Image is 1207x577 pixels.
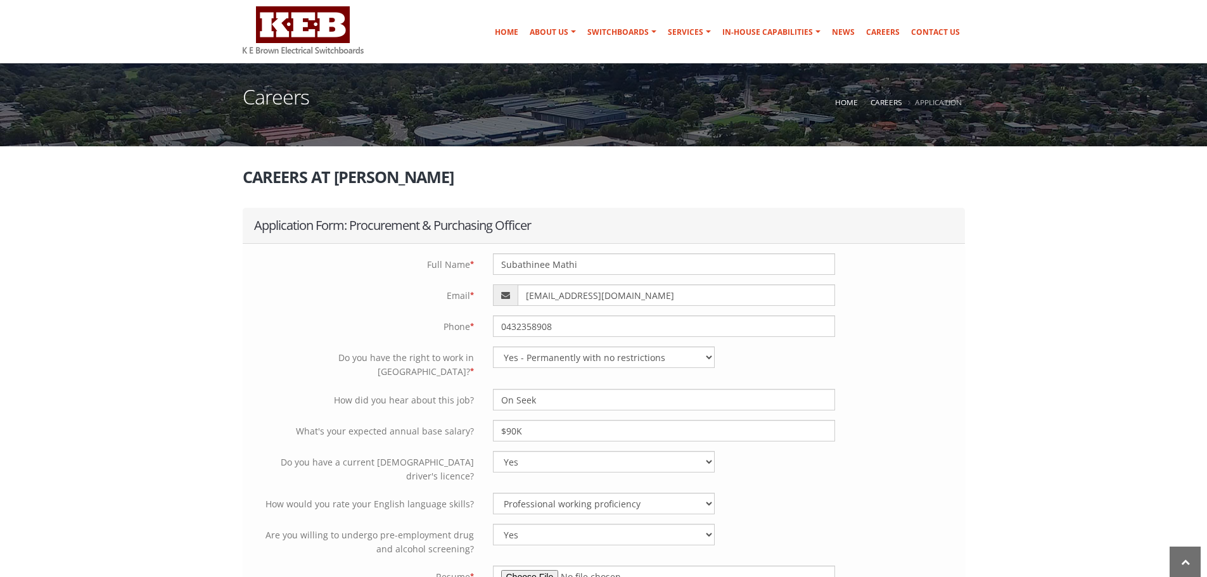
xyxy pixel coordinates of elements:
[243,389,483,407] label: How did you hear about this job?
[243,451,483,483] label: Do you have a current [DEMOGRAPHIC_DATA] driver's licence?
[243,168,965,186] h2: Careers at [PERSON_NAME]
[490,20,523,45] a: Home
[243,315,483,334] label: Phone
[243,420,483,438] label: What's your expected annual base salary?
[243,524,483,556] label: Are you willing to undergo pre-employment drug and alcohol screening?
[861,20,905,45] a: Careers
[835,97,858,107] a: Home
[243,253,483,272] label: Full Name
[827,20,860,45] a: News
[871,97,902,107] a: Careers
[717,20,826,45] a: In-house Capabilities
[906,20,965,45] a: Contact Us
[582,20,661,45] a: Switchboards
[243,346,483,379] label: Do you have the right to work in [GEOGRAPHIC_DATA]?
[243,6,364,54] img: K E Brown Electrical Switchboards
[525,20,581,45] a: About Us
[663,20,716,45] a: Services
[243,493,483,511] label: How would you rate your English language skills?
[243,284,483,303] label: Email
[243,87,309,123] h1: Careers
[254,219,954,232] h2: Application Form: Procurement & Purchasing Officer
[905,94,962,110] li: Application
